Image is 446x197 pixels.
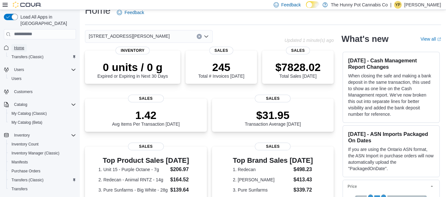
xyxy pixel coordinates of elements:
dt: 2. [PERSON_NAME] [233,177,291,183]
h1: Home [85,4,110,17]
p: If you are using the Ontario ASN format, the ASN Import in purchase orders will now automatically... [348,146,434,172]
a: Transfers [9,185,30,193]
input: Dark Mode [306,1,319,8]
dd: $339.72 [293,186,313,194]
a: Inventory Count [9,140,41,148]
p: 1.42 [112,109,180,122]
span: Feedback [125,9,144,16]
h3: Top Product Sales [DATE] [98,157,193,164]
span: Manifests [9,158,76,166]
span: My Catalog (Beta) [9,119,76,126]
button: Transfers (Classic) [6,176,79,185]
span: Customers [14,89,33,94]
button: Inventory [11,131,32,139]
span: Catalog [14,102,27,107]
a: Purchase Orders [9,167,43,175]
a: View allExternal link [420,36,441,42]
img: Cova [13,2,42,8]
span: Users [14,67,24,72]
a: Home [11,44,27,52]
p: 0 units / 0 g [97,61,168,74]
button: Manifests [6,158,79,167]
span: My Catalog (Classic) [9,110,76,117]
a: Customers [11,88,35,96]
span: Inventory Manager (Classic) [9,149,76,157]
button: Inventory Count [6,140,79,149]
button: Customers [1,87,79,96]
a: Transfers (Classic) [9,176,46,184]
span: Transfers [11,186,27,192]
a: My Catalog (Beta) [9,119,45,126]
p: When closing the safe and making a bank deposit in the same transaction, this used to show as one... [348,73,434,117]
button: Users [1,65,79,74]
span: [STREET_ADDRESS][PERSON_NAME] [89,32,170,40]
dd: $139.64 [170,186,193,194]
a: Manifests [9,158,30,166]
button: My Catalog (Classic) [6,109,79,118]
div: Avg Items Per Transaction [DATE] [112,109,180,127]
svg: External link [437,37,441,41]
span: Customers [11,88,76,96]
button: Users [6,74,79,83]
span: My Catalog (Classic) [11,111,47,116]
span: Feedback [281,2,301,8]
span: Inventory [11,131,76,139]
span: Home [11,44,76,52]
span: YP [395,1,400,9]
span: Sales [255,143,291,150]
span: Load All Apps in [GEOGRAPHIC_DATA] [18,14,76,27]
p: Updated 1 minute(s) ago [284,38,334,43]
p: $7828.02 [275,61,321,74]
span: Sales [209,47,233,54]
dt: 2. Redecan - Animal RNTZ - 14g [98,177,168,183]
a: Feedback [114,6,147,19]
span: Inventory Count [11,142,39,147]
dd: $413.43 [293,176,313,184]
span: Inventory Count [9,140,76,148]
span: Inventory [116,47,150,54]
dt: 3. Pure Sunfarms - Big White - 28g [98,187,168,193]
span: Inventory Manager (Classic) [11,151,59,156]
p: [PERSON_NAME] [404,1,441,9]
span: Catalog [11,101,76,108]
span: My Catalog (Beta) [11,120,42,125]
span: Transfers (Classic) [9,53,76,61]
dt: 1. Unit 15 - Purple Octane - 7g [98,166,168,173]
p: | [390,1,391,9]
dd: $498.23 [293,166,313,173]
span: Sales [255,95,291,102]
div: Yomatie Persaud [394,1,402,9]
a: My Catalog (Classic) [9,110,49,117]
h3: Top Brand Sales [DATE] [233,157,313,164]
span: Purchase Orders [9,167,76,175]
span: Users [9,75,76,83]
h2: What's new [341,34,388,44]
span: Sales [128,143,164,150]
span: Transfers [9,185,76,193]
span: Sales [128,95,164,102]
dt: 1. Redecan [233,166,291,173]
button: Purchase Orders [6,167,79,176]
h3: [DATE] - ASN Imports Packaged On Dates [348,131,434,144]
a: Transfers (Classic) [9,53,46,61]
button: Open list of options [204,34,209,39]
p: $31.95 [245,109,301,122]
button: My Catalog (Beta) [6,118,79,127]
dt: 3. Pure Sunfarms [233,187,291,193]
div: Total Sales [DATE] [275,61,321,79]
a: Users [9,75,24,83]
div: Expired or Expiring in Next 30 Days [97,61,168,79]
span: Inventory [14,133,30,138]
span: Users [11,66,76,74]
h3: [DATE] - Cash Management Report Changes [348,57,434,70]
p: 245 [198,61,244,74]
span: Transfers (Classic) [9,176,76,184]
button: Home [1,43,79,52]
span: Users [11,76,21,81]
dd: $206.97 [170,166,193,173]
span: Purchase Orders [11,169,41,174]
span: Home [14,45,24,51]
button: Transfers (Classic) [6,52,79,61]
button: Catalog [1,100,79,109]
